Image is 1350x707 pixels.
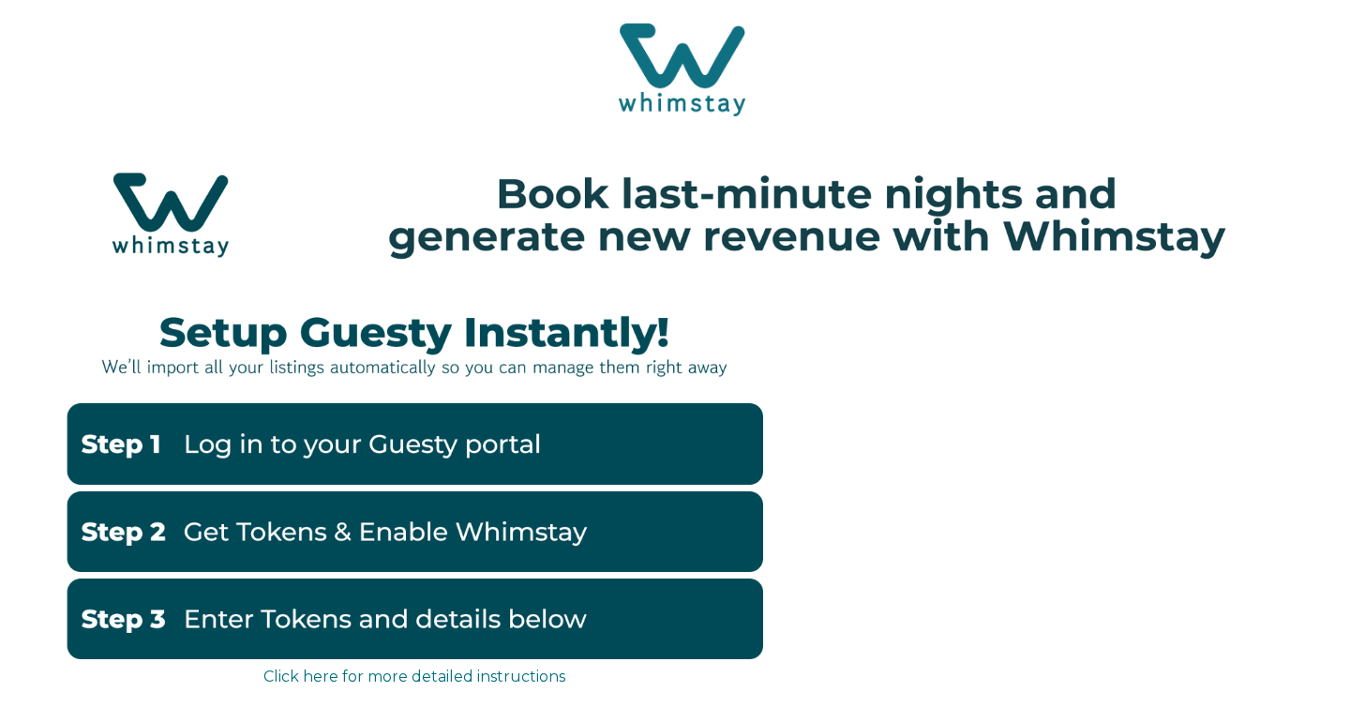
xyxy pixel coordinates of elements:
[263,668,565,685] a: Click here for more detailed instructions
[66,403,763,484] img: Guestystep1-2
[66,579,763,659] img: EnterbelowGuesty
[66,291,763,396] img: instantlyguesty
[66,491,763,572] img: GuestyTokensandenable
[19,145,1331,284] img: Hubspot header for SSOB (4)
